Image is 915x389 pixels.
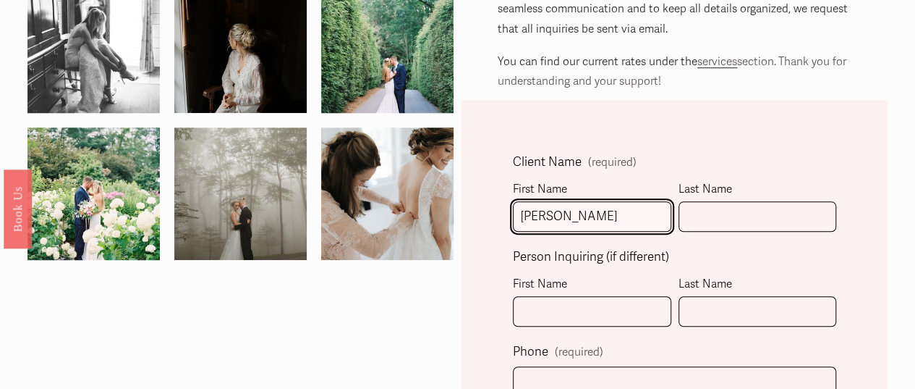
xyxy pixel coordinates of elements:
[587,157,636,168] span: (required)
[513,180,671,201] div: First Name
[513,341,548,364] span: Phone
[513,246,669,269] span: Person Inquiring (if different)
[4,169,32,248] a: Book Us
[697,55,737,69] a: services
[141,127,339,260] img: a&b-249.jpg
[678,275,837,296] div: Last Name
[27,106,160,282] img: 14305484_1259623107382072_1992716122685880553_o.jpg
[288,127,487,260] img: ASW-178.jpg
[498,52,851,93] p: You can find our current rates under the
[554,347,603,358] span: (required)
[678,180,837,201] div: Last Name
[513,151,582,174] span: Client Name
[513,275,671,296] div: First Name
